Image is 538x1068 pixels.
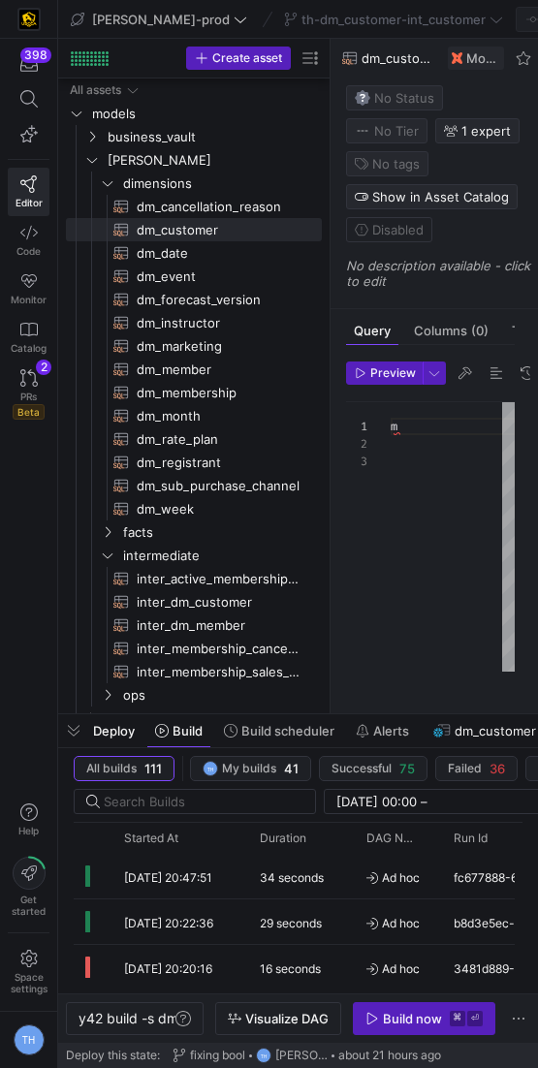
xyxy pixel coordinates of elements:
[108,707,319,730] span: landing
[66,218,322,241] a: dm_customer​​​​​​​​​​
[8,3,49,36] a: https://storage.googleapis.com/y42-prod-data-exchange/images/uAsz27BndGEK0hZWDFeOjoxA7jCwgK9jE472...
[66,265,322,288] a: dm_event​​​​​​​​​​
[355,90,434,106] span: No Status
[372,156,420,172] span: No tags
[373,723,409,738] span: Alerts
[79,1010,243,1026] span: y42 build -s dm_customer
[370,366,416,380] span: Preview
[66,358,322,381] a: dm_member​​​​​​​​​​
[66,7,252,32] button: [PERSON_NAME]-prod
[260,832,306,845] span: Duration
[137,452,300,474] span: dm_registrant​​​​​​​​​​
[123,684,319,707] span: ops
[66,102,322,125] div: Press SPACE to select this row.
[66,288,322,311] div: Press SPACE to select this row.
[168,1043,446,1068] button: fixing boolTH[PERSON_NAME]about 21 hours ago
[66,451,322,474] a: dm_registrant​​​​​​​​​​
[346,361,423,385] button: Preview
[66,334,322,358] a: dm_marketing​​​​​​​​​​
[14,1024,45,1055] div: TH
[11,971,47,994] span: Space settings
[74,756,174,781] button: All builds111
[260,916,322,930] y42-duration: 29 seconds
[347,714,418,747] button: Alerts
[66,241,322,265] div: Press SPACE to select this row.
[215,714,343,747] button: Build scheduler
[16,825,41,836] span: Help
[435,118,520,143] button: 1 expert
[92,103,319,125] span: models
[399,761,415,776] span: 75
[16,245,41,257] span: Code
[338,1049,441,1062] span: about 21 hours ago
[66,660,322,683] div: Press SPACE to select this row.
[66,637,322,660] div: Press SPACE to select this row.
[137,382,300,404] span: dm_membership​​​​​​​​​​
[66,172,322,195] div: Press SPACE to select this row.
[66,148,322,172] div: Press SPACE to select this row.
[11,342,47,354] span: Catalog
[8,849,49,925] button: Getstarted
[137,196,300,218] span: dm_cancellation_reason​​​​​​​​​​
[66,311,322,334] div: Press SPACE to select this row.
[366,946,430,991] span: Ad hoc
[8,47,49,81] button: 398
[137,219,300,241] span: dm_customer​​​​​​​​​​
[66,125,322,148] div: Press SPACE to select this row.
[466,50,500,66] span: Model
[346,258,530,289] p: No description available - click to edit
[66,288,322,311] a: dm_forecast_version​​​​​​​​​​
[137,638,300,660] span: inter_membership_cancellations_forecast​​​​​​​​​​
[66,474,322,497] div: Press SPACE to select this row.
[355,90,370,106] img: No status
[450,1011,465,1026] kbd: ⌘
[203,761,218,776] div: TH
[8,941,49,1003] a: Spacesettings
[19,10,39,29] img: https://storage.googleapis.com/y42-prod-data-exchange/images/uAsz27BndGEK0hZWDFeOjoxA7jCwgK9jE472...
[8,168,49,216] a: Editor
[66,404,322,427] a: dm_month​​​​​​​​​​
[144,761,162,776] span: 111
[66,613,322,637] a: inter_dm_member​​​​​​​​​​
[355,123,419,139] span: No Tier
[66,427,322,451] div: Press SPACE to select this row.
[92,12,230,27] span: [PERSON_NAME]-prod
[66,520,322,544] div: Press SPACE to select this row.
[454,832,488,845] span: Run Id
[366,900,430,946] span: Ad hoc
[256,1048,271,1063] div: TH
[8,795,49,845] button: Help
[66,404,322,427] div: Press SPACE to select this row.
[190,1049,245,1062] span: fixing bool
[20,47,51,63] div: 398
[452,52,462,64] img: undefined
[366,832,417,845] span: DAG Name
[355,123,370,139] img: No tier
[11,294,47,305] span: Monitor
[8,216,49,265] a: Code
[137,614,300,637] span: inter_dm_member​​​​​​​​​​
[137,591,300,613] span: inter_dm_customer​​​​​​​​​​
[123,173,319,195] span: dimensions
[137,498,300,520] span: dm_week​​​​​​​​​​
[245,1011,329,1026] span: Visualize DAG
[137,289,300,311] span: dm_forecast_version​​​​​​​​​​
[346,453,367,470] div: 3
[108,126,319,148] span: business_vault
[372,189,509,204] span: Show in Asset Catalog
[123,545,319,567] span: intermediate
[391,419,397,434] span: m
[137,405,300,427] span: dm_month​​​​​​​​​​
[215,1002,341,1035] button: Visualize DAG
[70,83,121,97] div: All assets
[93,723,135,738] span: Deploy
[86,762,137,775] span: All builds
[20,391,37,402] span: PRs
[346,184,518,209] button: Show in Asset Catalog
[137,266,300,288] span: dm_event​​​​​​​​​​
[467,1011,483,1026] kbd: ⏎
[66,195,322,218] a: dm_cancellation_reason​​​​​​​​​​
[421,794,427,809] span: –
[66,544,322,567] div: Press SPACE to select this row.
[66,241,322,265] a: dm_date​​​​​​​​​​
